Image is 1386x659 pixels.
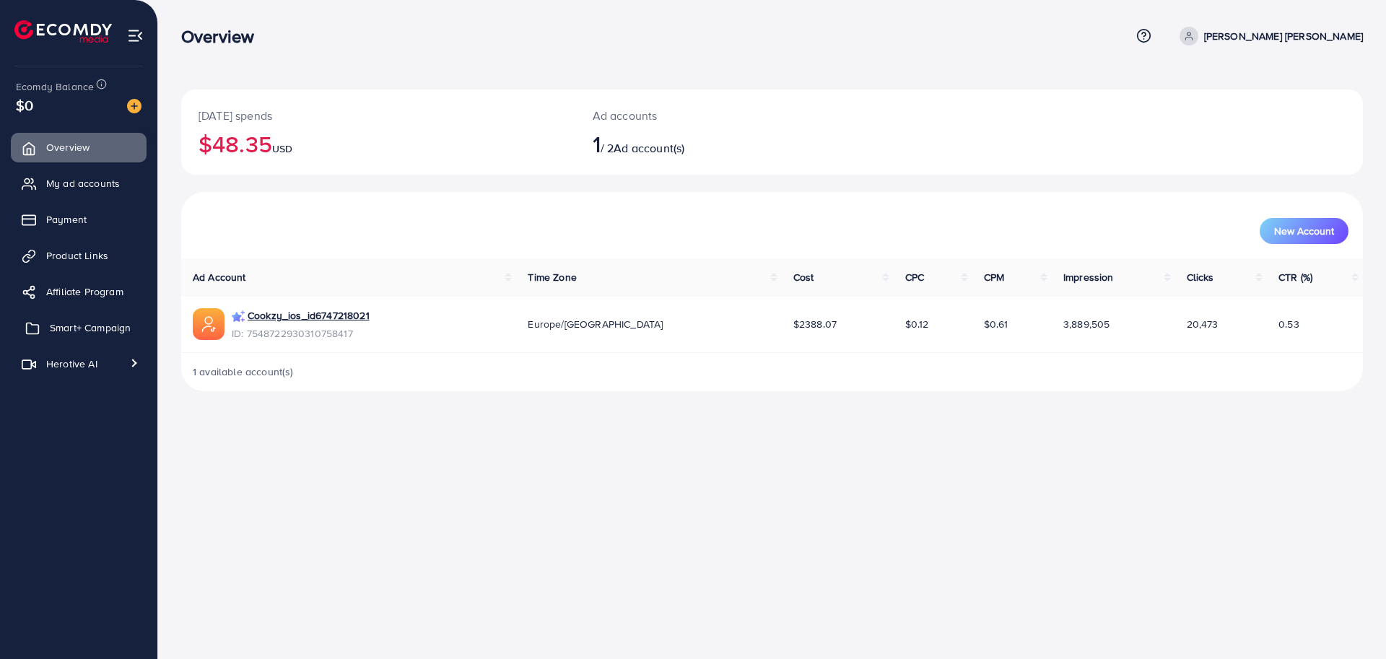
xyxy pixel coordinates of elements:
span: USD [272,141,292,156]
a: Payment [11,205,147,234]
span: 1 [593,127,601,160]
span: Cost [793,270,814,284]
p: Ad accounts [593,107,853,124]
span: Affiliate Program [46,284,123,299]
span: Time Zone [528,270,576,284]
span: $0.12 [905,317,929,331]
span: CTR (%) [1278,270,1312,284]
span: $2388.07 [793,317,837,331]
span: 0.53 [1278,317,1299,331]
span: Smart+ Campaign [50,320,131,335]
span: CPC [905,270,924,284]
span: $0.61 [984,317,1008,331]
iframe: Chat [1325,594,1375,648]
span: 1 available account(s) [193,365,294,379]
a: Affiliate Program [11,277,147,306]
img: campaign smart+ [232,310,245,323]
button: New Account [1260,218,1348,244]
p: [DATE] spends [199,107,558,124]
span: Ad Account [193,270,246,284]
img: logo [14,20,112,43]
h2: / 2 [593,130,853,157]
span: Clicks [1187,270,1214,284]
span: Product Links [46,248,108,263]
img: image [127,99,141,113]
h2: $48.35 [199,130,558,157]
a: [PERSON_NAME] [PERSON_NAME] [1174,27,1363,45]
span: My ad accounts [46,176,120,191]
span: Ad account(s) [614,140,684,156]
a: Product Links [11,241,147,270]
span: 3,889,505 [1063,317,1110,331]
a: Cookzy_ios_id6747218021 [248,308,370,323]
a: Overview [11,133,147,162]
span: Herotive AI [46,357,97,371]
span: 20,473 [1187,317,1219,331]
span: $0 [16,95,33,115]
span: New Account [1274,226,1334,236]
span: Payment [46,212,87,227]
span: Ecomdy Balance [16,79,94,94]
span: Overview [46,140,90,154]
span: Impression [1063,270,1114,284]
img: ic-ads-acc.e4c84228.svg [193,308,225,340]
img: menu [127,27,144,44]
span: ID: 7548722930310758417 [232,326,370,341]
a: Smart+ Campaign [11,313,147,342]
span: CPM [984,270,1004,284]
p: [PERSON_NAME] [PERSON_NAME] [1204,27,1363,45]
a: Herotive AI [11,349,147,378]
a: My ad accounts [11,169,147,198]
h3: Overview [181,26,266,47]
span: Europe/[GEOGRAPHIC_DATA] [528,317,663,331]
